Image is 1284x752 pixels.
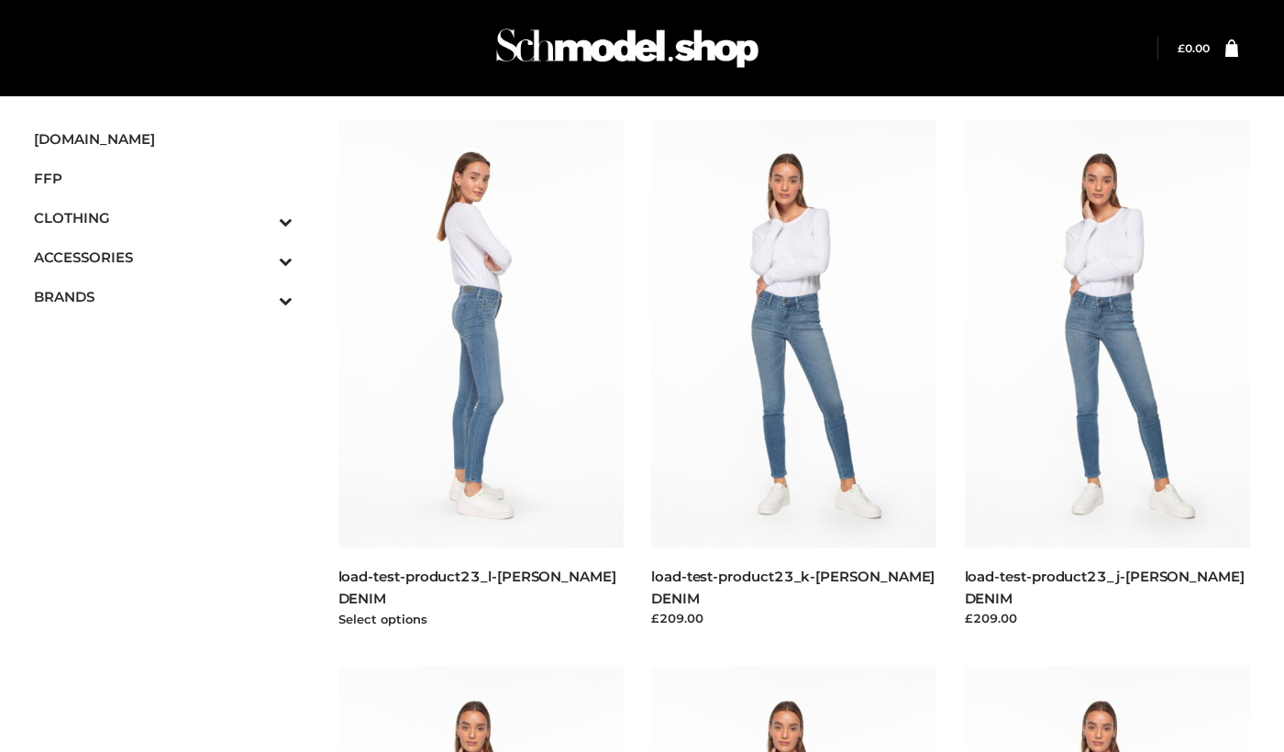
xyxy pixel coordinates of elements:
span: £ [1178,41,1185,55]
a: FFP [34,159,293,198]
img: load-test-product23_j-PARKER SMITH DENIM [965,119,1251,547]
span: [DOMAIN_NAME] [34,128,293,149]
a: ACCESSORIESToggle Submenu [34,238,293,277]
span: ACCESSORIES [34,247,293,268]
div: £209.00 [651,609,937,627]
a: [DOMAIN_NAME] [34,119,293,159]
span: BRANDS [34,286,293,307]
div: £209.00 [965,609,1251,627]
a: BRANDSToggle Submenu [34,277,293,316]
button: Toggle Submenu [228,238,293,277]
span: CLOTHING [34,207,293,228]
bdi: 0.00 [1178,41,1210,55]
a: CLOTHINGToggle Submenu [34,198,293,238]
img: load-test-product23_k-PARKER SMITH DENIM [651,119,937,547]
img: Schmodel Admin 964 [490,12,765,84]
a: Select options [338,612,427,626]
a: £0.00 [1178,41,1210,55]
a: load-test-product23_j-[PERSON_NAME] DENIM [965,568,1245,606]
button: Toggle Submenu [228,198,293,238]
button: Toggle Submenu [228,277,293,316]
a: load-test-product23_l-[PERSON_NAME] DENIM [338,568,616,606]
a: load-test-product23_k-[PERSON_NAME] DENIM [651,568,935,606]
span: FFP [34,168,293,189]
